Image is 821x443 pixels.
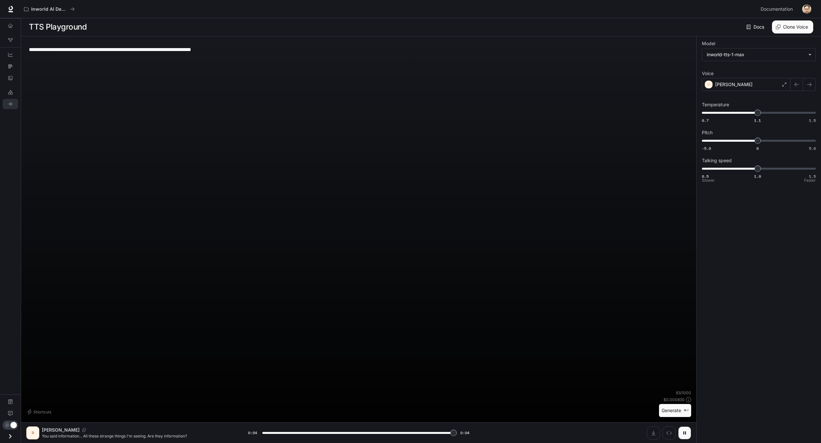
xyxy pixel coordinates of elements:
[29,20,87,33] h1: TTS Playground
[3,61,18,72] a: Traces
[804,178,816,182] p: Faster
[10,421,17,428] span: Dark mode toggle
[3,49,18,60] a: Dashboards
[754,118,761,123] span: 1.1
[460,430,469,436] span: 0:04
[647,426,660,439] button: Download audio
[663,426,676,439] button: Inspect
[761,5,793,13] span: Documentation
[3,73,18,83] a: Logs
[26,407,54,417] button: Shortcuts
[3,430,18,443] button: Open drawer
[702,41,715,46] p: Model
[702,71,714,76] p: Voice
[702,174,709,179] span: 0.5
[3,397,18,407] a: Documentation
[809,174,816,179] span: 1.5
[702,118,709,123] span: 0.7
[684,409,689,412] p: ⌘⏎
[754,174,761,179] span: 1.0
[659,404,691,417] button: Generate⌘⏎
[702,178,715,182] p: Slower
[772,20,813,33] button: Clone Voice
[3,87,18,98] a: LLM Playground
[3,35,18,45] a: Graph Registry
[715,81,753,88] p: [PERSON_NAME]
[42,427,80,433] p: [PERSON_NAME]
[809,118,816,123] span: 1.5
[707,51,805,58] div: inworld-tts-1-max
[3,99,18,109] a: TTS Playground
[248,430,257,436] span: 0:04
[31,7,68,12] p: Inworld AI Demos
[664,397,685,402] p: $ 0.000830
[42,433,232,439] p: You said information... All these strange things I'm seeing. Are they information?
[676,390,691,396] p: 83 / 1000
[702,130,713,135] p: Pitch
[80,428,89,432] button: Copy Voice ID
[802,5,811,14] img: User avatar
[702,48,815,61] div: inworld-tts-1-max
[3,20,18,31] a: Overview
[800,3,813,16] button: User avatar
[702,158,732,163] p: Talking speed
[3,408,18,419] a: Feedback
[21,3,78,16] button: All workspaces
[756,146,759,151] span: 0
[702,146,711,151] span: -5.0
[809,146,816,151] span: 5.0
[28,428,38,438] div: D
[702,102,729,107] p: Temperature
[745,20,767,33] a: Docs
[758,3,798,16] a: Documentation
